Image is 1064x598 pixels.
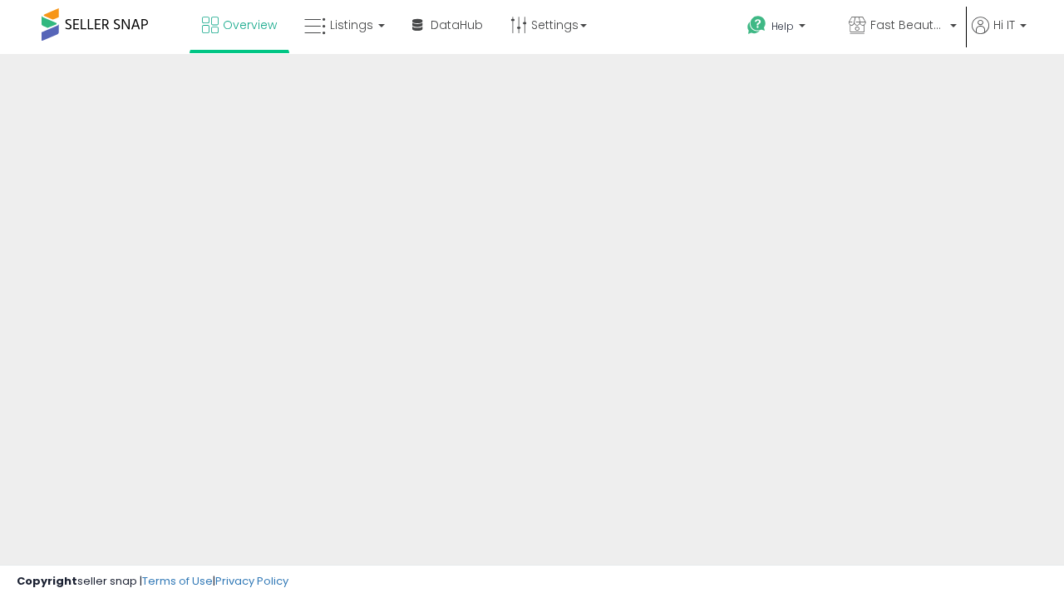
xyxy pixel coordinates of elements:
[215,573,288,589] a: Privacy Policy
[142,573,213,589] a: Terms of Use
[746,15,767,36] i: Get Help
[330,17,373,33] span: Listings
[734,2,834,54] a: Help
[223,17,277,33] span: Overview
[17,573,77,589] strong: Copyright
[993,17,1015,33] span: Hi IT
[431,17,483,33] span: DataHub
[870,17,945,33] span: Fast Beauty ([GEOGRAPHIC_DATA])
[17,574,288,590] div: seller snap | |
[771,19,794,33] span: Help
[972,17,1027,54] a: Hi IT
